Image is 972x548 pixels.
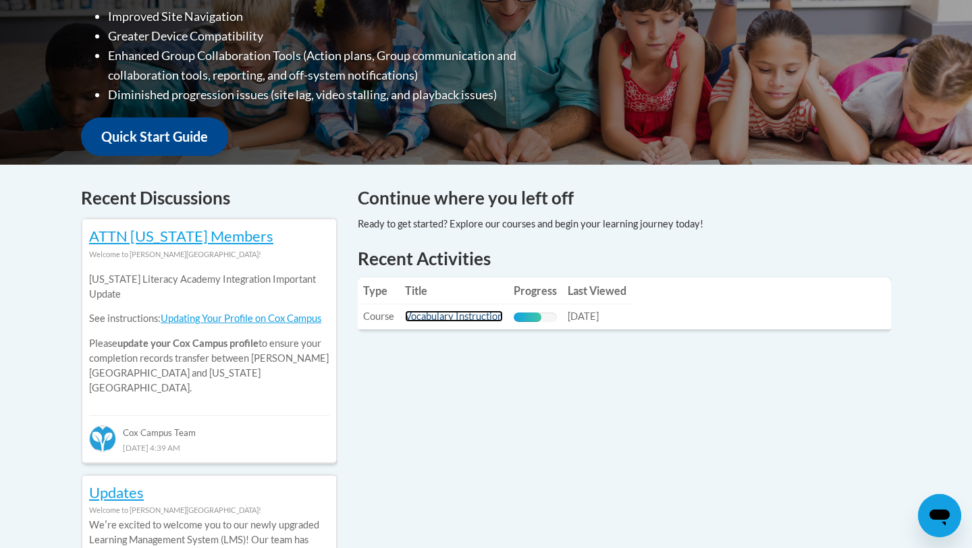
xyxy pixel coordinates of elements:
[358,277,400,304] th: Type
[89,425,116,452] img: Cox Campus Team
[562,277,632,304] th: Last Viewed
[400,277,508,304] th: Title
[89,247,329,262] div: Welcome to [PERSON_NAME][GEOGRAPHIC_DATA]!
[514,312,541,322] div: Progress, %
[81,117,228,156] a: Quick Start Guide
[405,310,503,322] a: Vocabulary Instruction
[508,277,562,304] th: Progress
[358,246,891,271] h1: Recent Activities
[89,440,329,455] div: [DATE] 4:39 AM
[161,312,321,324] a: Updating Your Profile on Cox Campus
[363,310,394,322] span: Course
[89,503,329,518] div: Welcome to [PERSON_NAME][GEOGRAPHIC_DATA]!
[358,185,891,211] h4: Continue where you left off
[81,185,337,211] h4: Recent Discussions
[108,85,570,105] li: Diminished progression issues (site lag, video stalling, and playback issues)
[89,483,144,501] a: Updates
[89,415,329,439] div: Cox Campus Team
[117,337,259,349] b: update your Cox Campus profile
[89,272,329,302] p: [US_STATE] Literacy Academy Integration Important Update
[89,311,329,326] p: See instructions:
[108,46,570,85] li: Enhanced Group Collaboration Tools (Action plans, Group communication and collaboration tools, re...
[918,494,961,537] iframe: Button to launch messaging window
[568,310,599,322] span: [DATE]
[89,262,329,406] div: Please to ensure your completion records transfer between [PERSON_NAME][GEOGRAPHIC_DATA] and [US_...
[108,7,570,26] li: Improved Site Navigation
[89,227,273,245] a: ATTN [US_STATE] Members
[108,26,570,46] li: Greater Device Compatibility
